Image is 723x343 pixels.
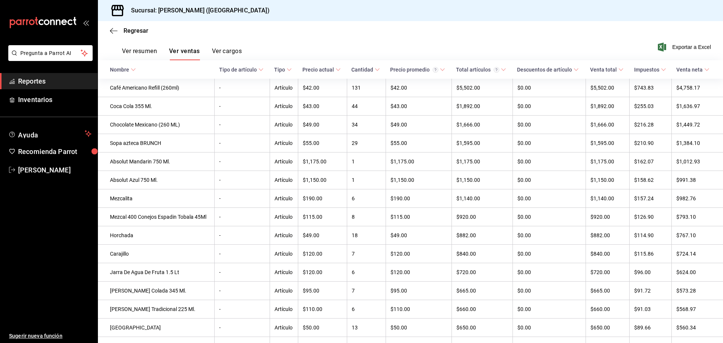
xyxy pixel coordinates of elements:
td: $724.14 [672,245,723,263]
td: $882.00 [586,226,629,245]
td: $1,140.00 [586,189,629,208]
td: $1,150.00 [451,171,513,189]
td: $0.00 [513,245,586,263]
button: Pregunta a Parrot AI [8,45,93,61]
td: $767.10 [672,226,723,245]
td: - [215,116,270,134]
span: Recomienda Parrot [18,146,92,157]
span: Ayuda [18,129,82,138]
div: Tipo de artículo [219,67,257,73]
td: $1,175.00 [298,152,347,171]
td: $120.00 [298,263,347,282]
td: Chocolate Mexicano (260 ML) [98,116,215,134]
td: - [215,171,270,189]
td: 13 [347,319,386,337]
td: 34 [347,116,386,134]
td: $743.83 [630,79,672,97]
td: $0.00 [513,263,586,282]
td: Mezcal 400 Conejos Espadin Tobala 45Ml [98,208,215,226]
td: $1,175.00 [386,152,451,171]
td: Artículo [270,152,298,171]
td: $255.03 [630,97,672,116]
td: - [215,152,270,171]
td: $49.00 [298,116,347,134]
td: Artículo [270,189,298,208]
td: $560.34 [672,319,723,337]
td: $120.00 [298,245,347,263]
td: $115.00 [386,208,451,226]
div: Venta total [590,67,617,73]
span: Venta total [590,67,624,73]
td: $1,140.00 [451,189,513,208]
td: $162.07 [630,152,672,171]
td: - [215,245,270,263]
td: 7 [347,245,386,263]
div: Precio actual [302,67,334,73]
td: $720.00 [586,263,629,282]
td: $115.00 [298,208,347,226]
td: $42.00 [298,79,347,97]
span: Inventarios [18,95,92,105]
td: [GEOGRAPHIC_DATA] [98,319,215,337]
td: Absolut Azul 750 Ml. [98,171,215,189]
td: $0.00 [513,79,586,97]
td: $89.66 [630,319,672,337]
td: $1,175.00 [586,152,629,171]
td: $157.24 [630,189,672,208]
div: navigation tabs [122,47,242,60]
span: Tipo de artículo [219,67,264,73]
td: - [215,134,270,152]
button: Regresar [110,27,148,34]
button: Ver resumen [122,47,157,60]
td: - [215,263,270,282]
td: $0.00 [513,97,586,116]
td: $43.00 [298,97,347,116]
td: Artículo [270,116,298,134]
td: $1,384.10 [672,134,723,152]
td: - [215,79,270,97]
td: $95.00 [386,282,451,300]
td: $115.86 [630,245,672,263]
td: $660.00 [451,300,513,319]
td: $920.00 [451,208,513,226]
td: - [215,208,270,226]
td: $1,150.00 [386,171,451,189]
h3: Sucursal: [PERSON_NAME] ([GEOGRAPHIC_DATA]) [125,6,270,15]
td: $55.00 [298,134,347,152]
td: $1,595.00 [451,134,513,152]
td: 1 [347,152,386,171]
td: $1,175.00 [451,152,513,171]
span: Regresar [124,27,148,34]
svg: El total artículos considera cambios de precios en los artículos así como costos adicionales por ... [494,67,499,73]
button: open_drawer_menu [83,20,89,26]
td: $793.10 [672,208,723,226]
td: $50.00 [298,319,347,337]
td: $114.90 [630,226,672,245]
td: $1,666.00 [451,116,513,134]
td: 7 [347,282,386,300]
span: Precio promedio [390,67,445,73]
span: Sugerir nueva función [9,332,92,340]
td: $0.00 [513,208,586,226]
td: $1,892.00 [586,97,629,116]
td: $49.00 [386,116,451,134]
td: $95.00 [298,282,347,300]
td: $126.90 [630,208,672,226]
td: $49.00 [298,226,347,245]
td: $110.00 [298,300,347,319]
td: Artículo [270,171,298,189]
span: Precio actual [302,67,341,73]
td: Mezcalita [98,189,215,208]
td: 44 [347,97,386,116]
td: 6 [347,300,386,319]
span: Total artículos [456,67,506,73]
td: $982.76 [672,189,723,208]
a: Pregunta a Parrot AI [5,55,93,63]
td: $190.00 [298,189,347,208]
td: $0.00 [513,152,586,171]
td: $55.00 [386,134,451,152]
td: $840.00 [451,245,513,263]
td: Artículo [270,97,298,116]
td: $49.00 [386,226,451,245]
td: Artículo [270,79,298,97]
